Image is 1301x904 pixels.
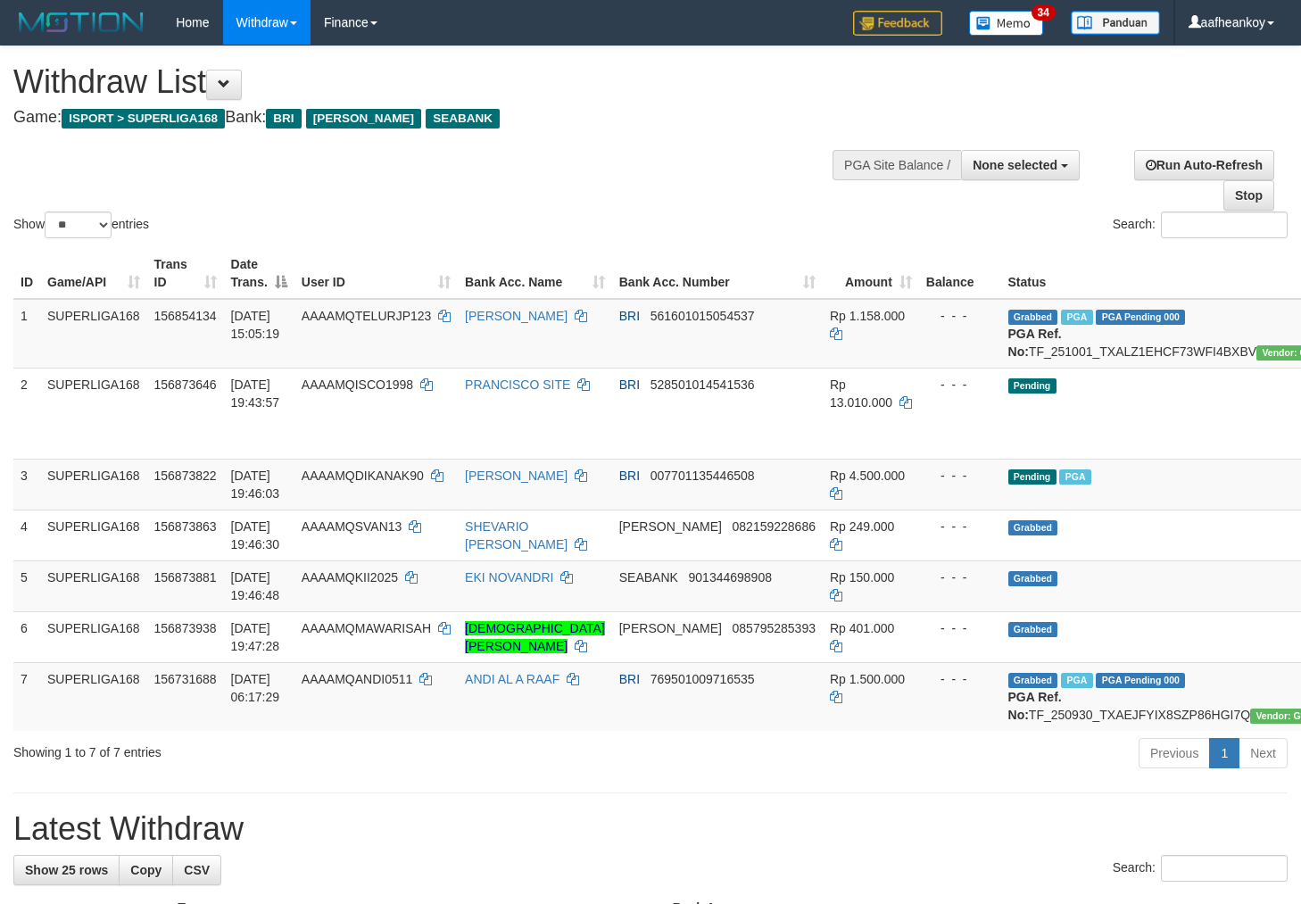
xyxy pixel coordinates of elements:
select: Showentries [45,211,112,238]
span: None selected [973,158,1057,172]
span: Rp 150.000 [830,570,894,585]
a: 1 [1209,738,1239,768]
span: 34 [1032,4,1056,21]
span: Copy 528501014541536 to clipboard [650,377,755,392]
td: 5 [13,560,40,611]
input: Search: [1161,855,1288,882]
span: Grabbed [1008,673,1058,688]
span: Rp 13.010.000 [830,377,892,410]
button: None selected [961,150,1080,180]
span: [DATE] 19:47:28 [231,621,280,653]
b: PGA Ref. No: [1008,327,1062,359]
span: [DATE] 15:05:19 [231,309,280,341]
span: SEABANK [426,109,500,129]
span: [PERSON_NAME] [306,109,421,129]
span: BRI [619,469,640,483]
a: CSV [172,855,221,885]
span: [DATE] 19:43:57 [231,377,280,410]
a: PRANCISCO SITE [465,377,570,392]
span: PGA Pending [1096,310,1185,325]
b: PGA Ref. No: [1008,690,1062,722]
span: AAAAMQTELURJP123 [302,309,432,323]
span: [DATE] 19:46:48 [231,570,280,602]
a: Previous [1139,738,1210,768]
td: SUPERLIGA168 [40,299,147,369]
th: ID [13,248,40,299]
span: Copy 561601015054537 to clipboard [650,309,755,323]
span: BRI [619,377,640,392]
span: 156873822 [154,469,217,483]
span: Copy [130,863,162,877]
span: Grabbed [1008,571,1058,586]
div: - - - [926,670,994,688]
a: Run Auto-Refresh [1134,150,1274,180]
a: ANDI AL A RAAF [465,672,559,686]
a: Copy [119,855,173,885]
span: Rp 249.000 [830,519,894,534]
span: Show 25 rows [25,863,108,877]
span: Rp 1.158.000 [830,309,905,323]
div: Showing 1 to 7 of 7 entries [13,736,529,761]
td: SUPERLIGA168 [40,611,147,662]
span: Marked by aafromsomean [1061,673,1092,688]
a: Next [1239,738,1288,768]
span: 156873646 [154,377,217,392]
span: 156873881 [154,570,217,585]
span: AAAAMQANDI0511 [302,672,413,686]
td: SUPERLIGA168 [40,368,147,459]
span: BRI [266,109,301,129]
th: Date Trans.: activate to sort column descending [224,248,294,299]
span: Pending [1008,469,1057,485]
span: 156854134 [154,309,217,323]
span: Copy 769501009716535 to clipboard [650,672,755,686]
span: Grabbed [1008,310,1058,325]
label: Show entries [13,211,149,238]
span: Copy 082159228686 to clipboard [733,519,816,534]
span: 156731688 [154,672,217,686]
span: [DATE] 19:46:30 [231,519,280,552]
span: SEABANK [619,570,678,585]
span: CSV [184,863,210,877]
th: Bank Acc. Number: activate to sort column ascending [612,248,823,299]
div: - - - [926,568,994,586]
th: Bank Acc. Name: activate to sort column ascending [458,248,612,299]
td: 4 [13,510,40,560]
span: AAAAMQISCO1998 [302,377,413,392]
span: Copy 007701135446508 to clipboard [650,469,755,483]
span: Copy 901344698908 to clipboard [689,570,772,585]
h1: Latest Withdraw [13,811,1288,847]
span: AAAAMQSVAN13 [302,519,402,534]
td: SUPERLIGA168 [40,510,147,560]
a: Stop [1223,180,1274,211]
th: User ID: activate to sort column ascending [294,248,458,299]
span: Marked by aafsengchandara [1059,469,1090,485]
span: [DATE] 19:46:03 [231,469,280,501]
img: panduan.png [1071,11,1160,35]
td: 6 [13,611,40,662]
a: EKI NOVANDRI [465,570,553,585]
img: Button%20Memo.svg [969,11,1044,36]
input: Search: [1161,211,1288,238]
th: Trans ID: activate to sort column ascending [147,248,224,299]
div: - - - [926,376,994,394]
th: Balance [919,248,1001,299]
span: PGA Pending [1096,673,1185,688]
span: [PERSON_NAME] [619,519,722,534]
span: Copy 085795285393 to clipboard [733,621,816,635]
img: Feedback.jpg [853,11,942,36]
h4: Game: Bank: [13,109,849,127]
a: [PERSON_NAME] [465,309,568,323]
td: SUPERLIGA168 [40,459,147,510]
a: [PERSON_NAME] [465,469,568,483]
span: Marked by aafsengchandara [1061,310,1092,325]
span: Grabbed [1008,622,1058,637]
a: Show 25 rows [13,855,120,885]
td: 1 [13,299,40,369]
a: [DEMOGRAPHIC_DATA][PERSON_NAME] [465,621,605,653]
span: AAAAMQMAWARISAH [302,621,431,635]
div: - - - [926,518,994,535]
span: AAAAMQDIKANAK90 [302,469,424,483]
span: Grabbed [1008,520,1058,535]
span: Rp 401.000 [830,621,894,635]
div: - - - [926,619,994,637]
